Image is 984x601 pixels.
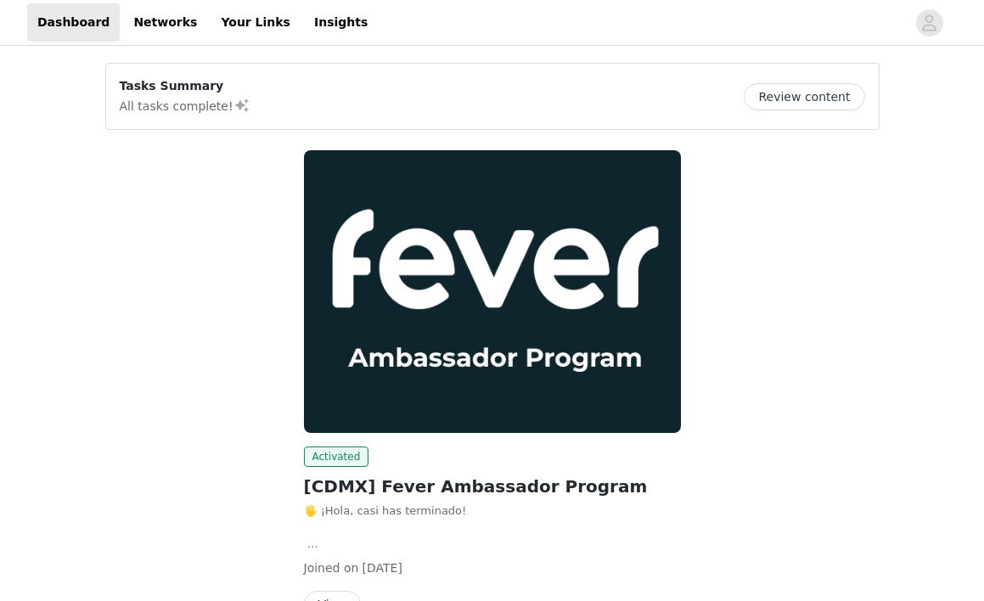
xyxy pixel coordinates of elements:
[120,95,250,115] p: All tasks complete!
[304,503,681,520] p: 🖐️ ¡Hola, casi has terminado!
[211,3,301,42] a: Your Links
[123,3,207,42] a: Networks
[27,3,120,42] a: Dashboard
[304,3,378,42] a: Insights
[304,474,681,499] h2: [CDMX] Fever Ambassador Program
[120,77,250,95] p: Tasks Summary
[363,561,402,575] span: [DATE]
[744,83,864,110] button: Review content
[921,9,937,37] div: avatar
[304,561,359,575] span: Joined on
[304,447,369,467] span: Activated
[304,150,681,433] img: Fever Ambassadors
